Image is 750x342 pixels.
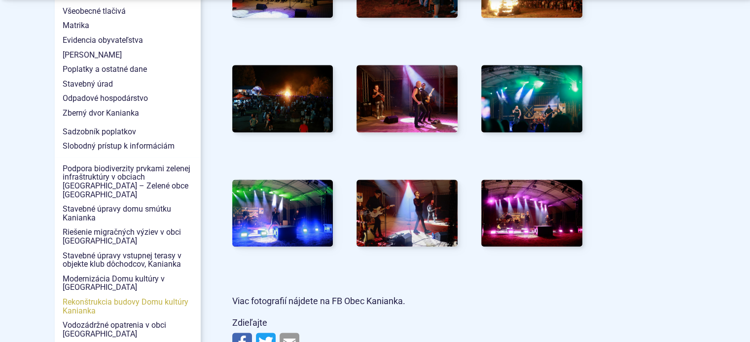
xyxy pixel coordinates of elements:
[63,18,193,33] span: Matrika
[55,295,201,318] a: Rekonštrukcia budovy Domu kultúry Kanianka
[55,225,201,248] a: Riešenie migračných výziev v obci [GEOGRAPHIC_DATA]
[63,161,193,202] span: Podpora biodiverzity prvkami zelenej infraštruktúry v obciach [GEOGRAPHIC_DATA] – Zelené obce [GE...
[63,139,193,154] span: Slobodný prístup k informáciám
[55,318,201,341] a: Vodozádržné opatrenia v obci [GEOGRAPHIC_DATA]
[63,91,193,106] span: Odpadové hospodárstvo
[55,18,201,33] a: Matrika
[63,295,193,318] span: Rekonštrukcia budovy Domu kultúry Kanianka
[55,139,201,154] a: Slobodný prístup k informáciám
[481,65,582,132] img: fotka
[55,272,201,295] a: Modernizácia Domu kultúry v [GEOGRAPHIC_DATA]
[55,124,201,139] a: Sadzobník poplatkov
[63,124,193,139] span: Sadzobník poplatkov
[63,249,193,272] span: Stavebné úpravy vstupnej terasy v objekte klub dôchodcov, Kanianka
[55,202,201,225] a: Stavebné úpravy domu smútku Kanianka
[55,48,201,62] a: [PERSON_NAME]
[63,202,193,225] span: Stavebné úpravy domu smútku Kanianka
[63,77,193,92] span: Stavebný úrad
[232,180,333,247] img: fotka
[63,48,193,62] span: [PERSON_NAME]
[63,272,193,295] span: Modernizácia Domu kultúry v [GEOGRAPHIC_DATA]
[232,65,333,132] img: fotka
[55,91,201,106] a: Odpadové hospodárstvo
[63,33,193,48] span: Evidencia obyvateľstva
[357,180,458,247] img: fotka
[63,225,193,248] span: Riešenie migračných výziev v obci [GEOGRAPHIC_DATA]
[63,4,193,19] span: Všeobecné tlačivá
[232,294,582,309] p: Viac fotografií nájdete na FB Obec Kanianka.
[63,62,193,77] span: Poplatky a ostatné dane
[63,106,193,121] span: Zberný dvor Kanianka
[63,318,193,341] span: Vodozádržné opatrenia v obci [GEOGRAPHIC_DATA]
[55,161,201,202] a: Podpora biodiverzity prvkami zelenej infraštruktúry v obciach [GEOGRAPHIC_DATA] – Zelené obce [GE...
[232,315,582,331] p: Zdieľajte
[55,249,201,272] a: Stavebné úpravy vstupnej terasy v objekte klub dôchodcov, Kanianka
[55,33,201,48] a: Evidencia obyvateľstva
[55,77,201,92] a: Stavebný úrad
[55,4,201,19] a: Všeobecné tlačivá
[481,180,582,247] img: fotka
[357,65,458,132] img: fotka
[55,106,201,121] a: Zberný dvor Kanianka
[55,62,201,77] a: Poplatky a ostatné dane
